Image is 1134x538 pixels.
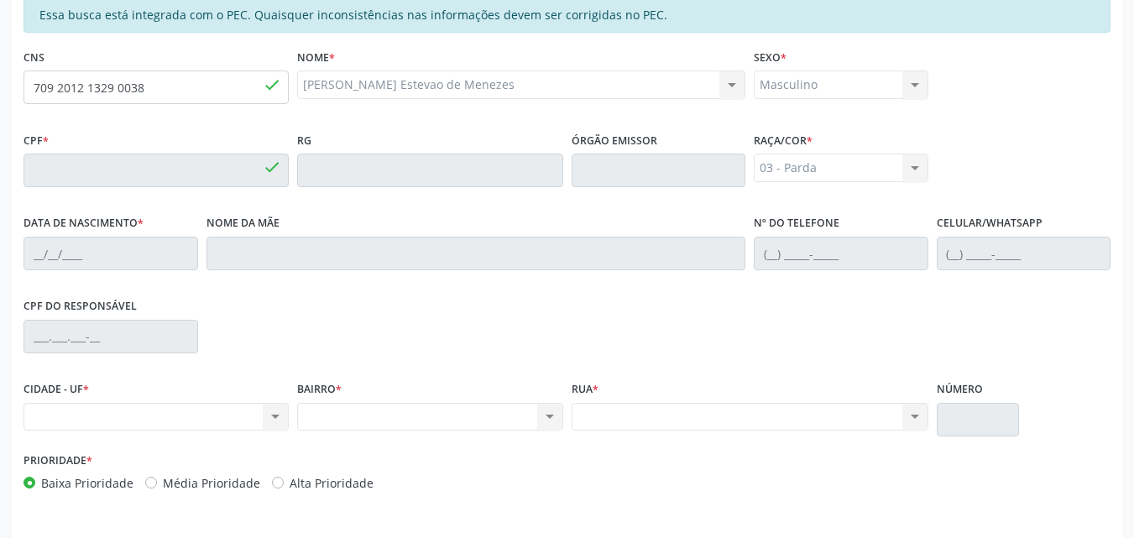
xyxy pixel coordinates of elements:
label: Nome da mãe [206,211,280,237]
input: __/__/____ [24,237,198,270]
label: Rua [572,377,598,403]
label: Prioridade [24,448,92,474]
label: Data de nascimento [24,211,144,237]
label: Celular/WhatsApp [937,211,1043,237]
label: CNS [24,44,44,71]
input: (__) _____-_____ [754,237,928,270]
label: CPF [24,128,49,154]
label: Órgão emissor [572,128,657,154]
span: done [263,158,281,176]
label: CPF do responsável [24,294,137,320]
span: done [263,76,281,94]
label: Alta Prioridade [290,474,374,492]
label: CIDADE - UF [24,377,89,403]
label: Sexo [754,44,786,71]
input: ___.___.___-__ [24,320,198,353]
label: Média Prioridade [163,474,260,492]
label: RG [297,128,311,154]
label: Baixa Prioridade [41,474,133,492]
label: BAIRRO [297,377,342,403]
label: Nome [297,44,335,71]
label: Nº do Telefone [754,211,839,237]
input: (__) _____-_____ [937,237,1111,270]
label: Raça/cor [754,128,813,154]
label: Número [937,377,983,403]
